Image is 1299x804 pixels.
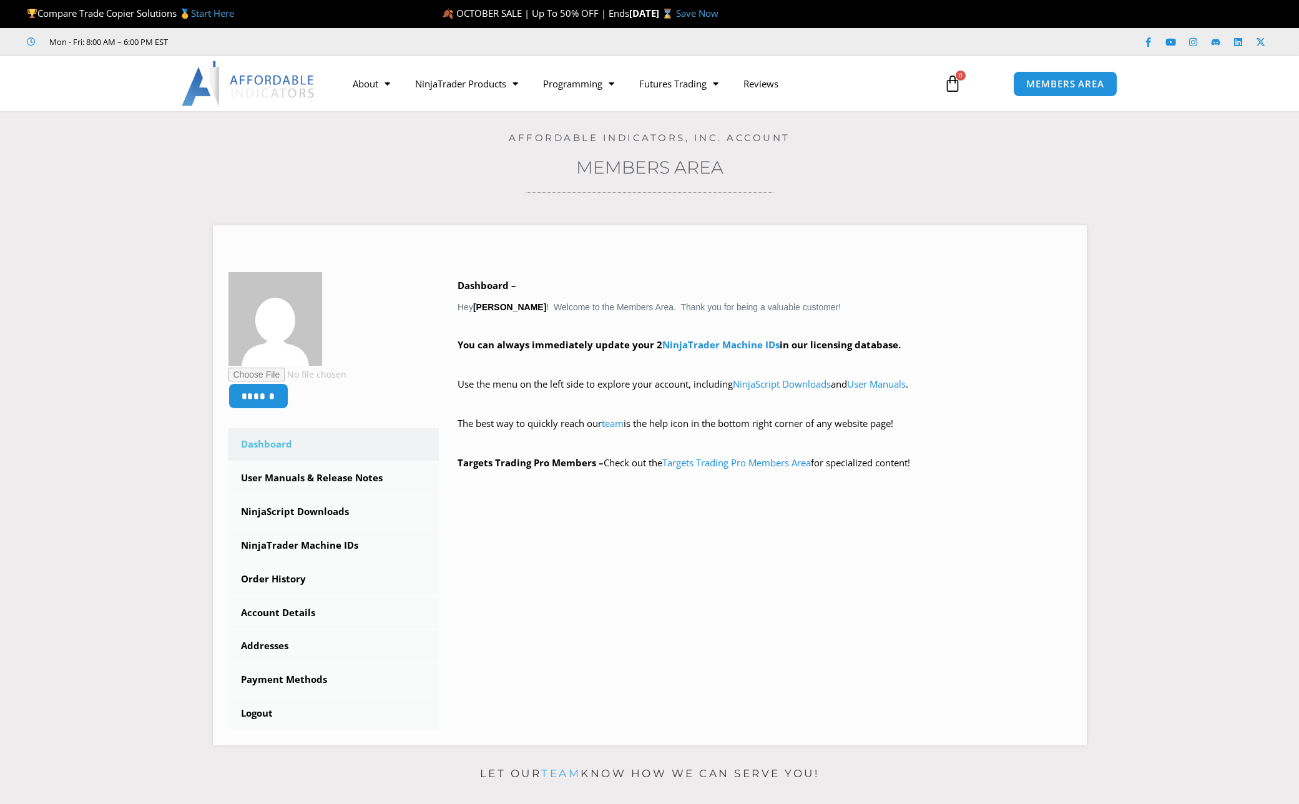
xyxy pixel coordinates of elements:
img: LogoAI | Affordable Indicators – NinjaTrader [182,61,316,106]
strong: [DATE] ⌛ [629,7,676,19]
a: User Manuals [847,378,906,390]
a: NinjaTrader Products [403,69,531,98]
a: Save Now [676,7,718,19]
nav: Menu [340,69,929,98]
span: Compare Trade Copier Solutions 🥇 [27,7,234,19]
a: MEMBERS AREA [1013,71,1117,97]
a: Logout [228,697,439,730]
a: About [340,69,403,98]
span: MEMBERS AREA [1026,79,1104,89]
b: Dashboard – [458,279,516,292]
a: Addresses [228,630,439,662]
img: 4498cd079c669b85faec9d007135e779e22293d983f6eee64029c8caea99c94f [228,272,322,366]
nav: Account pages [228,428,439,730]
a: NinjaScript Downloads [228,496,439,528]
strong: Targets Trading Pro Members – [458,456,604,469]
p: Let our know how we can serve you! [213,764,1087,784]
iframe: Customer reviews powered by Trustpilot [185,36,373,48]
a: Payment Methods [228,664,439,696]
a: Reviews [731,69,791,98]
a: NinjaTrader Machine IDs [228,529,439,562]
span: 🍂 OCTOBER SALE | Up To 50% OFF | Ends [442,7,629,19]
div: Hey ! Welcome to the Members Area. Thank you for being a valuable customer! [458,277,1071,472]
strong: You can always immediately update your 2 in our licensing database. [458,338,901,351]
span: 0 [956,71,966,81]
a: Start Here [191,7,234,19]
p: Check out the for specialized content! [458,454,1071,472]
span: Mon - Fri: 8:00 AM – 6:00 PM EST [46,34,168,49]
a: NinjaScript Downloads [733,378,831,390]
p: The best way to quickly reach our is the help icon in the bottom right corner of any website page! [458,415,1071,450]
a: 0 [925,66,980,102]
a: NinjaTrader Machine IDs [662,338,780,351]
a: Affordable Indicators, Inc. Account [509,132,790,144]
img: 🏆 [27,9,37,18]
a: team [602,417,624,429]
a: Order History [228,563,439,596]
a: team [541,767,581,780]
a: Targets Trading Pro Members Area [662,456,811,469]
p: Use the menu on the left side to explore your account, including and . [458,376,1071,411]
a: Members Area [576,157,723,178]
strong: [PERSON_NAME] [473,302,546,312]
a: User Manuals & Release Notes [228,462,439,494]
a: Futures Trading [627,69,731,98]
a: Programming [531,69,627,98]
a: Dashboard [228,428,439,461]
a: Account Details [228,597,439,629]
